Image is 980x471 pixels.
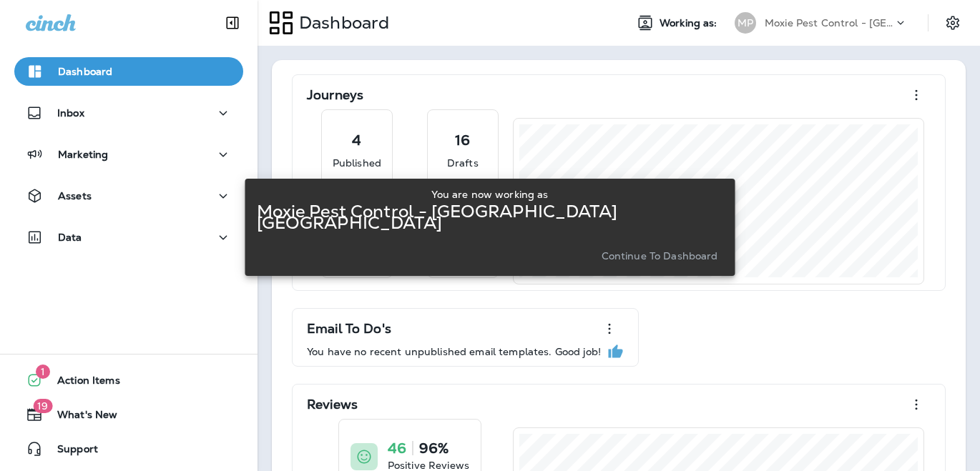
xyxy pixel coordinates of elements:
p: Moxie Pest Control - [GEOGRAPHIC_DATA] [GEOGRAPHIC_DATA] [765,17,893,29]
p: Assets [58,190,92,202]
p: Dashboard [58,66,112,77]
p: You are now working as [431,189,548,200]
span: Action Items [43,375,120,392]
button: Settings [940,10,966,36]
button: Assets [14,182,243,210]
button: Marketing [14,140,243,169]
p: Continue to Dashboard [602,250,718,262]
button: Inbox [14,99,243,127]
button: 1Action Items [14,366,243,395]
button: Dashboard [14,57,243,86]
p: Inbox [57,107,84,119]
button: Support [14,435,243,463]
p: Data [58,232,82,243]
button: 19What's New [14,400,243,429]
div: MP [735,12,756,34]
p: 46 [388,441,406,455]
button: Collapse Sidebar [212,9,253,37]
button: Continue to Dashboard [596,246,724,266]
span: Support [43,443,98,460]
p: Marketing [58,149,108,160]
span: 1 [36,365,50,379]
button: Data [14,223,243,252]
p: 96% [419,441,449,455]
span: What's New [43,409,117,426]
span: 19 [33,399,52,413]
p: Moxie Pest Control - [GEOGRAPHIC_DATA] [GEOGRAPHIC_DATA] [257,206,724,229]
